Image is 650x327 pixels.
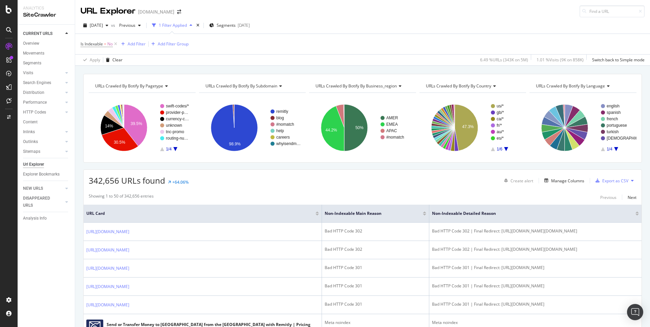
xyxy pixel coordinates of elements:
div: +64.06% [172,179,189,185]
text: routing-nu… [166,136,188,141]
div: Showing 1 to 50 of 342,656 entries [89,193,154,201]
text: turkish [607,129,619,134]
button: Export as CSV [593,175,628,186]
div: Switch back to Simple mode [592,57,645,63]
text: spanish [607,110,621,115]
text: 47.3% [462,124,474,129]
div: Visits [23,69,33,77]
span: vs [111,22,116,28]
a: Content [23,119,70,126]
a: DISAPPEARED URLS [23,195,63,209]
div: Manage Columns [551,178,584,184]
div: Inlinks [23,128,35,136]
span: URLs Crawled By Botify By country [426,83,491,89]
span: = [104,41,106,47]
span: Non-Indexable Detailed Reason [432,210,625,217]
div: Analytics [23,5,69,11]
button: Previous [116,20,144,31]
text: provider-p… [166,110,188,115]
a: Overview [23,40,70,47]
text: french [607,117,618,121]
input: Find a URL [580,5,645,17]
div: Add Filter [128,41,146,47]
span: 2025 Sep. 4th [90,22,103,28]
div: 1 Filter Applied [159,22,187,28]
button: Switch back to Simple mode [589,55,645,65]
text: 98.9% [229,142,240,146]
div: CURRENT URLS [23,30,52,37]
div: 6.49 % URLs ( 343K on 5M ) [480,57,528,63]
span: Non-Indexable Main Reason [325,210,413,217]
text: english [607,104,620,108]
a: HTTP Codes [23,109,63,116]
button: Add Filter [118,40,146,48]
div: Outlinks [23,138,38,145]
svg: A chart. [529,98,636,157]
text: help [276,128,284,133]
h4: URLs Crawled By Botify By business_region [314,81,410,91]
span: URLs Crawled By Botify By business_region [316,83,397,89]
text: 39.5% [131,121,142,126]
span: 342,656 URLs found [89,175,165,186]
a: Movements [23,50,70,57]
button: Add Filter Group [149,40,189,48]
span: Previous [116,22,135,28]
text: APAC [386,128,397,133]
text: 50% [355,125,364,130]
div: A chart. [419,98,526,157]
div: Bad HTTP Code 301 [325,301,426,307]
text: whyisendm… [276,141,301,146]
a: [URL][DOMAIN_NAME] [86,265,129,272]
text: portuguese [607,123,627,128]
text: 30.5% [114,140,125,145]
div: Clear [112,57,123,63]
a: NEW URLS [23,185,63,192]
h4: URLs Crawled By Botify By language [535,81,630,91]
svg: A chart. [309,98,416,157]
h4: URLs Crawled By Botify By country [425,81,520,91]
div: Distribution [23,89,44,96]
h4: URLs Crawled By Botify By pagetype [94,81,190,91]
span: Segments [217,22,236,28]
text: unknown [166,123,182,128]
div: Sitemaps [23,148,40,155]
div: Bad HTTP Code 302 | Final Redirect: [URL][DOMAIN_NAME][DOMAIN_NAME] [432,228,639,234]
div: 1.01 % Visits ( 9K on 858K ) [537,57,584,63]
text: remitly [276,109,288,114]
a: Visits [23,69,63,77]
div: Bad HTTP Code 302 [325,246,426,252]
a: [URL][DOMAIN_NAME] [86,228,129,235]
div: Apply [90,57,100,63]
button: Next [628,193,636,201]
div: Explorer Bookmarks [23,171,60,178]
a: Distribution [23,89,63,96]
div: Open Intercom Messenger [627,304,643,320]
div: Bad HTTP Code 301 | Final Redirect: [URL][DOMAIN_NAME] [432,301,639,307]
svg: A chart. [199,98,306,157]
a: [URL][DOMAIN_NAME] [86,247,129,253]
div: Add Filter Group [158,41,189,47]
text: blog [276,116,284,120]
div: Bad HTTP Code 301 [325,265,426,271]
div: Content [23,119,38,126]
text: tnc-promo [166,129,184,134]
button: Manage Columns [542,177,584,185]
button: [DATE] [81,20,111,31]
text: 1/6 [497,147,502,151]
text: 1/4 [166,147,172,151]
div: SiteCrawler [23,11,69,19]
text: swift-codes/* [166,104,189,108]
a: Segments [23,60,70,67]
button: Create alert [501,175,533,186]
a: [URL][DOMAIN_NAME] [86,302,129,308]
div: Previous [600,195,616,200]
button: Clear [103,55,123,65]
text: 14% [105,124,113,128]
a: Analysis Info [23,215,70,222]
a: CURRENT URLS [23,30,63,37]
a: Search Engines [23,79,63,86]
span: No [107,39,113,49]
div: NEW URLS [23,185,43,192]
div: Performance [23,99,47,106]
